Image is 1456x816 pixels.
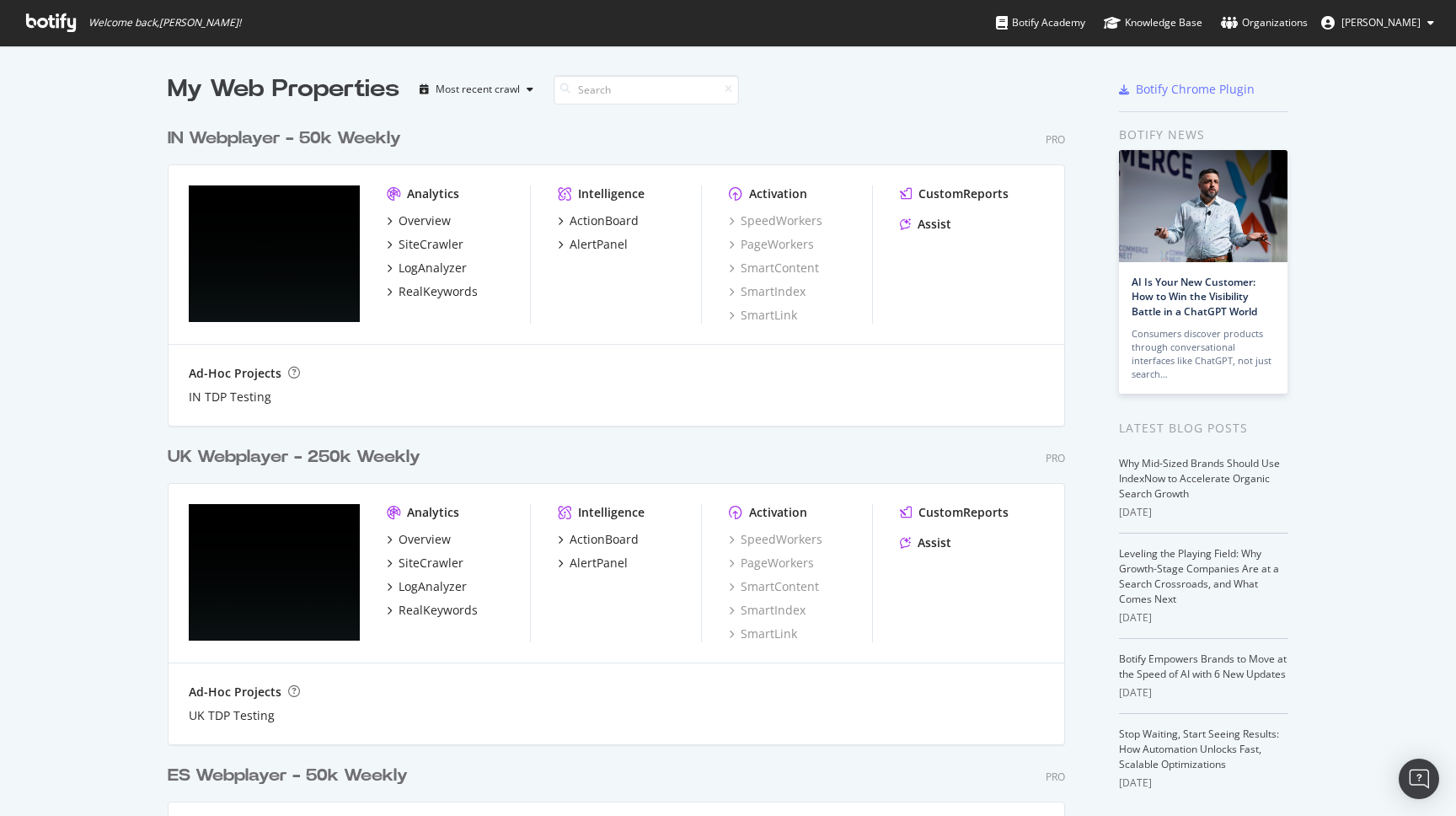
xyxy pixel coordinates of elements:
[1132,327,1275,381] div: Consumers discover products through conversational interfaces like ChatGPT, not just search…
[1119,456,1280,501] a: Why Mid-Sized Brands Should Use IndexNow to Accelerate Organic Search Growth
[168,126,408,151] a: IN Webplayer - 50k Weekly
[1136,81,1255,98] div: Botify Chrome Plugin
[399,283,478,300] div: RealKeywords
[1119,727,1279,771] a: Stop Waiting, Start Seeing Results: How Automation Unlocks Fast, Scalable Optimizations
[1119,546,1279,606] a: Leveling the Playing Field: Why Growth-Stage Companies Are at a Search Crossroads, and What Comes...
[189,365,281,382] div: Ad-Hoc Projects
[1399,759,1439,799] div: Open Intercom Messenger
[189,684,281,701] div: Ad-Hoc Projects
[436,84,520,94] div: Most recent crawl
[387,555,463,572] a: SiteCrawler
[1119,150,1287,262] img: AI Is Your New Customer: How to Win the Visibility Battle in a ChatGPT World
[413,76,540,103] button: Most recent crawl
[749,185,807,202] div: Activation
[729,236,814,253] a: PageWorkers
[918,185,1009,202] div: CustomReports
[900,185,1009,202] a: CustomReports
[749,504,807,521] div: Activation
[1221,14,1308,31] div: Organizations
[1119,505,1288,520] div: [DATE]
[578,185,645,202] div: Intelligence
[729,307,797,324] a: SmartLink
[1119,126,1288,144] div: Botify news
[1046,770,1065,784] div: Pro
[554,75,739,105] input: Search
[900,216,951,233] a: Assist
[900,504,1009,521] a: CustomReports
[1308,9,1448,36] button: [PERSON_NAME]
[387,578,467,595] a: LogAnalyzer
[729,283,806,300] a: SmartIndex
[189,185,360,322] img: music.amazon.in
[189,389,271,405] a: IN TDP Testing
[918,216,951,233] div: Assist
[570,555,628,572] div: AlertPanel
[1119,685,1288,701] div: [DATE]
[1046,451,1065,465] div: Pro
[1119,652,1287,681] a: Botify Empowers Brands to Move at the Speed of AI with 6 New Updates
[387,260,467,276] a: LogAnalyzer
[399,578,467,595] div: LogAnalyzer
[558,555,628,572] a: AlertPanel
[729,578,819,595] a: SmartContent
[399,602,478,619] div: RealKeywords
[558,212,639,229] a: ActionBoard
[558,531,639,548] a: ActionBoard
[1046,132,1065,147] div: Pro
[1119,776,1288,791] div: [DATE]
[168,126,401,151] div: IN Webplayer - 50k Weekly
[168,764,408,788] div: ES Webplayer - 50k Weekly
[387,212,451,229] a: Overview
[729,260,819,276] a: SmartContent
[387,602,478,619] a: RealKeywords
[1119,81,1255,98] a: Botify Chrome Plugin
[168,445,427,470] a: UK Webplayer - 250k Weekly
[570,236,628,253] div: AlertPanel
[387,236,463,253] a: SiteCrawler
[189,707,275,724] a: UK TDP Testing
[1119,610,1288,625] div: [DATE]
[1119,419,1288,438] div: Latest Blog Posts
[168,72,399,106] div: My Web Properties
[1132,275,1257,318] a: AI Is Your New Customer: How to Win the Visibility Battle in a ChatGPT World
[1104,14,1202,31] div: Knowledge Base
[189,504,360,641] img: music.amazon.co.uk
[570,531,639,548] div: ActionBoard
[729,555,814,572] a: PageWorkers
[558,236,628,253] a: AlertPanel
[729,212,822,229] a: SpeedWorkers
[407,185,459,202] div: Analytics
[729,625,797,642] a: SmartLink
[729,602,806,619] a: SmartIndex
[996,14,1085,31] div: Botify Academy
[729,531,822,548] a: SpeedWorkers
[900,534,951,551] a: Assist
[578,504,645,521] div: Intelligence
[1341,15,1421,30] span: Gourav Aggarwal
[168,764,415,788] a: ES Webplayer - 50k Weekly
[399,236,463,253] div: SiteCrawler
[399,531,451,548] div: Overview
[399,260,467,276] div: LogAnalyzer
[88,16,241,30] span: Welcome back, [PERSON_NAME] !
[407,504,459,521] div: Analytics
[570,212,639,229] div: ActionBoard
[399,212,451,229] div: Overview
[387,283,478,300] a: RealKeywords
[387,531,451,548] a: Overview
[168,445,420,470] div: UK Webplayer - 250k Weekly
[918,504,1009,521] div: CustomReports
[918,534,951,551] div: Assist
